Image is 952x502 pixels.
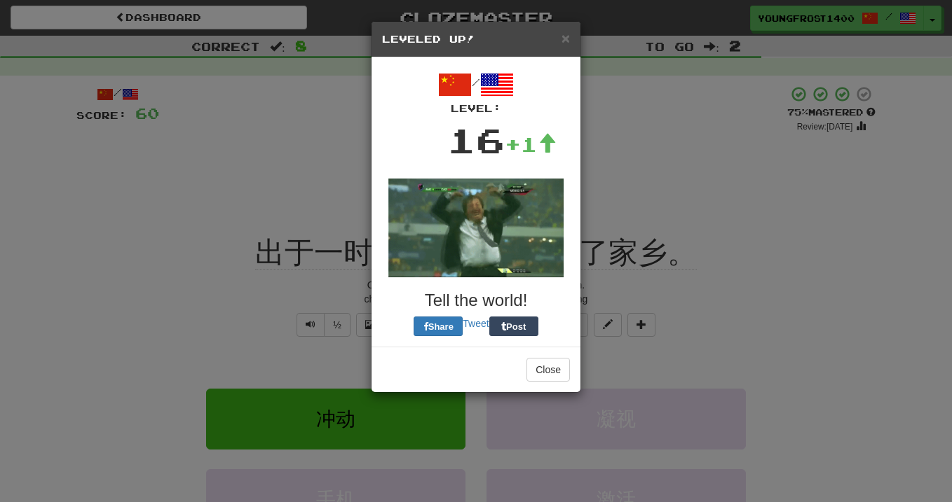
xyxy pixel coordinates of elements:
[526,358,570,382] button: Close
[382,102,570,116] div: Level:
[382,68,570,116] div: /
[489,316,538,336] button: Post
[562,30,570,46] span: ×
[447,116,505,165] div: 16
[505,130,557,158] div: +1
[414,316,463,336] button: Share
[463,318,489,329] a: Tweet
[388,179,564,277] img: soccer-coach-2-a9306edb2ed3f6953285996bb4238f2040b39cbea5cfbac61ac5b5c8179d3151.gif
[382,32,570,46] h5: Leveled Up!
[382,291,570,309] h3: Tell the world!
[562,31,570,46] button: Close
